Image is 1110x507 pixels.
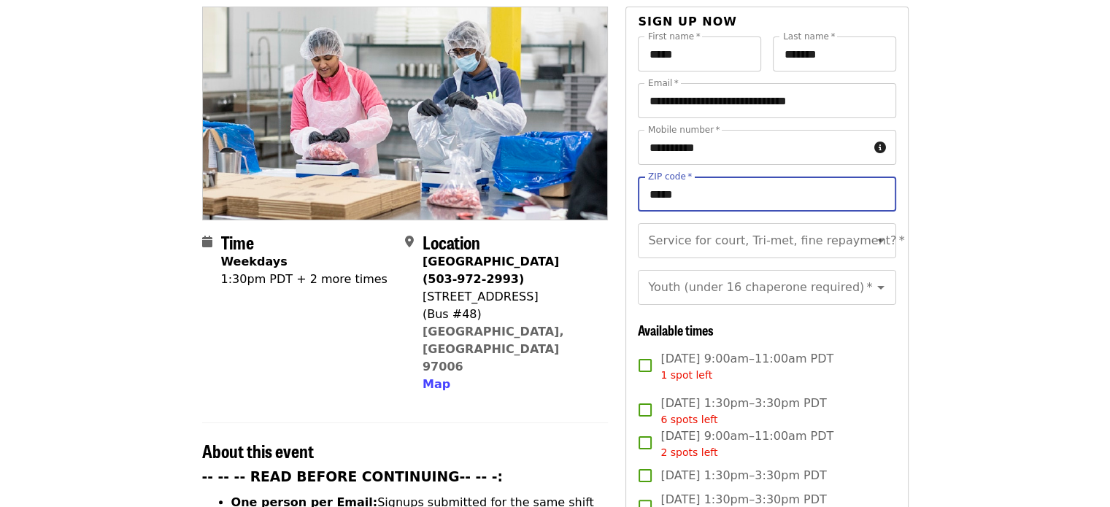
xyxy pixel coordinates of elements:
span: 1 spot left [660,369,712,381]
img: July/Aug/Sept - Beaverton: Repack/Sort (age 10+) organized by Oregon Food Bank [203,7,608,219]
label: First name [648,32,701,41]
label: Email [648,79,679,88]
button: Open [871,277,891,298]
input: Mobile number [638,130,868,165]
div: 1:30pm PDT + 2 more times [221,271,388,288]
span: About this event [202,438,314,463]
strong: [GEOGRAPHIC_DATA] (503-972-2993) [423,255,559,286]
span: Location [423,229,480,255]
button: Map [423,376,450,393]
span: [DATE] 9:00am–11:00am PDT [660,427,833,460]
span: Available times [638,320,714,339]
input: First name [638,36,761,71]
i: map-marker-alt icon [405,235,414,249]
span: Map [423,377,450,391]
a: [GEOGRAPHIC_DATA], [GEOGRAPHIC_DATA] 97006 [423,325,564,374]
div: (Bus #48) [423,306,596,323]
input: Last name [773,36,896,71]
i: calendar icon [202,235,212,249]
span: Time [221,229,254,255]
span: Sign up now [638,15,737,28]
button: Open [871,231,891,251]
label: Mobile number [648,125,720,134]
strong: Weekdays [221,255,288,268]
i: circle-info icon [874,141,886,155]
label: Last name [783,32,835,41]
span: [DATE] 1:30pm–3:30pm PDT [660,395,826,427]
input: ZIP code [638,177,895,212]
span: [DATE] 1:30pm–3:30pm PDT [660,467,826,484]
div: [STREET_ADDRESS] [423,288,596,306]
label: ZIP code [648,172,692,181]
strong: -- -- -- READ BEFORE CONTINUING-- -- -: [202,469,503,484]
span: [DATE] 9:00am–11:00am PDT [660,350,833,383]
input: Email [638,83,895,118]
span: 2 spots left [660,446,717,458]
span: 6 spots left [660,414,717,425]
